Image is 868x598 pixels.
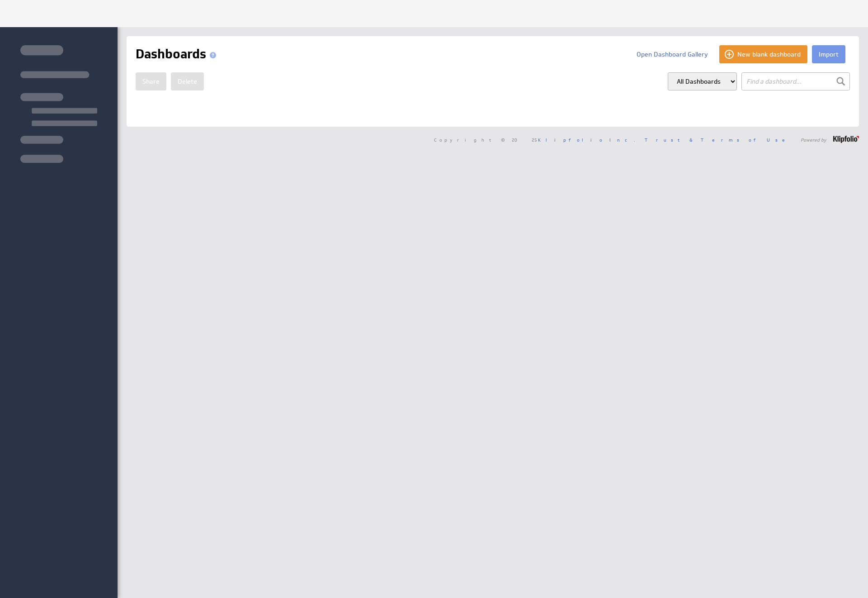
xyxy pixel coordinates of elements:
h1: Dashboards [136,45,220,63]
span: Copyright © 2025 [434,138,635,142]
a: Trust & Terms of Use [645,137,791,143]
input: Find a dashboard... [741,72,850,90]
button: Share [136,72,166,90]
button: Import [812,45,845,63]
img: skeleton-sidenav.svg [20,45,97,163]
button: Open Dashboard Gallery [630,45,715,63]
span: Powered by [801,138,826,142]
button: Delete [171,72,204,90]
button: New blank dashboard [719,45,807,63]
img: logo-footer.png [833,136,859,143]
a: Klipfolio Inc. [538,137,635,143]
